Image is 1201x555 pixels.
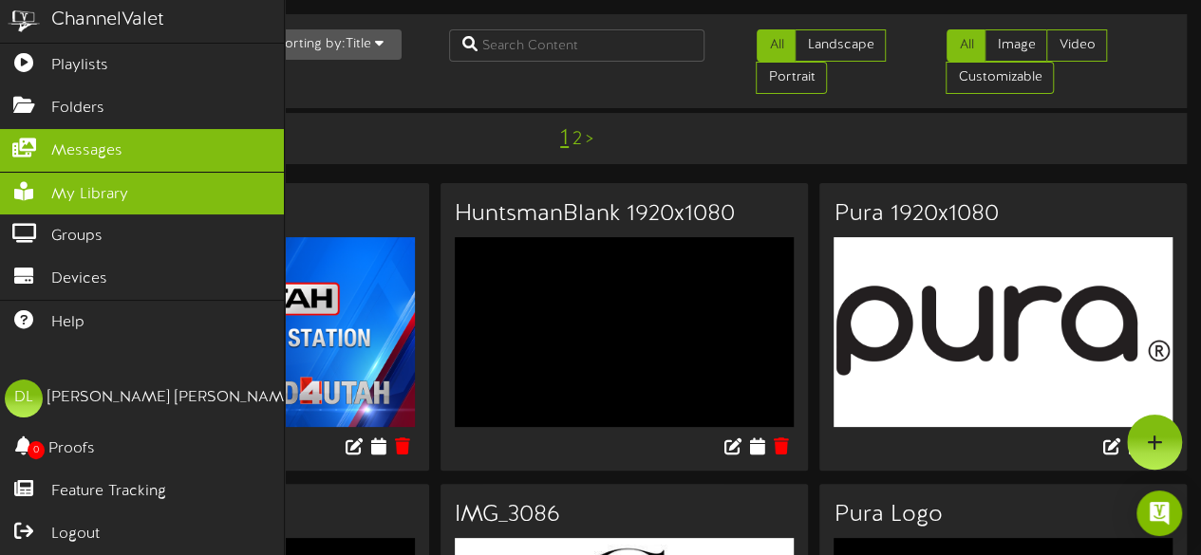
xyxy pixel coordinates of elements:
[947,29,985,62] a: All
[28,441,45,459] span: 0
[946,62,1054,94] a: Customizable
[455,202,794,227] h3: HuntsmanBlank 1920x1080
[834,237,1173,428] img: d4590fa9-0c52-4d8e-acf8-c644c4a456fb.png
[47,387,297,409] div: [PERSON_NAME] [PERSON_NAME]
[51,226,103,248] span: Groups
[5,379,43,417] div: DL
[1046,29,1107,62] a: Video
[449,29,705,62] input: Search Content
[560,126,569,151] a: 1
[51,55,108,77] span: Playlists
[757,29,796,62] a: All
[1136,490,1182,536] div: Open Intercom Messenger
[51,524,100,546] span: Logout
[51,98,104,120] span: Folders
[834,503,1173,527] h3: Pura Logo
[51,481,166,503] span: Feature Tracking
[572,129,582,150] a: 2
[51,184,128,206] span: My Library
[455,503,794,527] h3: IMG_3086
[51,140,122,162] span: Messages
[834,202,1173,227] h3: Pura 1920x1080
[985,29,1047,62] a: Image
[756,62,827,94] a: Portrait
[795,29,886,62] a: Landscape
[48,438,95,460] span: Proofs
[259,29,402,60] button: Sorting by:Title
[51,7,164,34] div: ChannelValet
[51,312,84,334] span: Help
[586,129,593,150] a: >
[51,268,107,290] span: Devices
[455,237,794,428] img: db31b211-1e70-419e-9a54-48ecf75e11a2.png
